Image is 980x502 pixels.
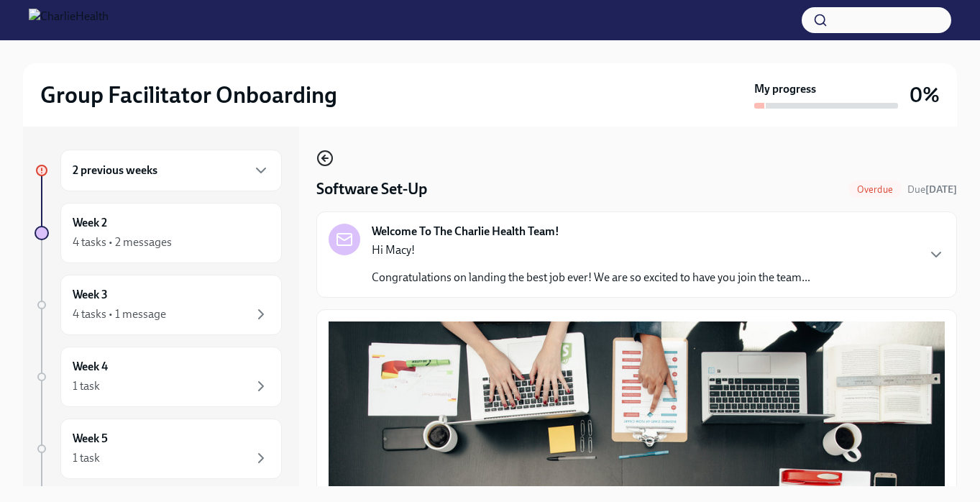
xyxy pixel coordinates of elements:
h2: Group Facilitator Onboarding [40,81,337,109]
span: Due [907,183,957,196]
p: Hi Macy! [372,242,810,258]
a: Week 34 tasks • 1 message [35,275,282,335]
strong: My progress [754,81,816,97]
a: Week 41 task [35,347,282,407]
span: Overdue [848,184,902,195]
img: CharlieHealth [29,9,109,32]
h6: Week 2 [73,215,107,231]
span: August 5th, 2025 10:00 [907,183,957,196]
strong: [DATE] [925,183,957,196]
div: 4 tasks • 1 message [73,306,166,322]
div: 1 task [73,450,100,466]
h3: 0% [910,82,940,108]
div: 1 task [73,378,100,394]
h6: Week 3 [73,287,108,303]
h4: Software Set-Up [316,178,427,200]
h6: 2 previous weeks [73,163,157,178]
div: 4 tasks • 2 messages [73,234,172,250]
h6: Week 4 [73,359,108,375]
a: Week 51 task [35,419,282,479]
div: 2 previous weeks [60,150,282,191]
h6: Week 5 [73,431,108,447]
strong: Welcome To The Charlie Health Team! [372,224,559,239]
p: Congratulations on landing the best job ever! We are so excited to have you join the team... [372,270,810,286]
a: Week 24 tasks • 2 messages [35,203,282,263]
